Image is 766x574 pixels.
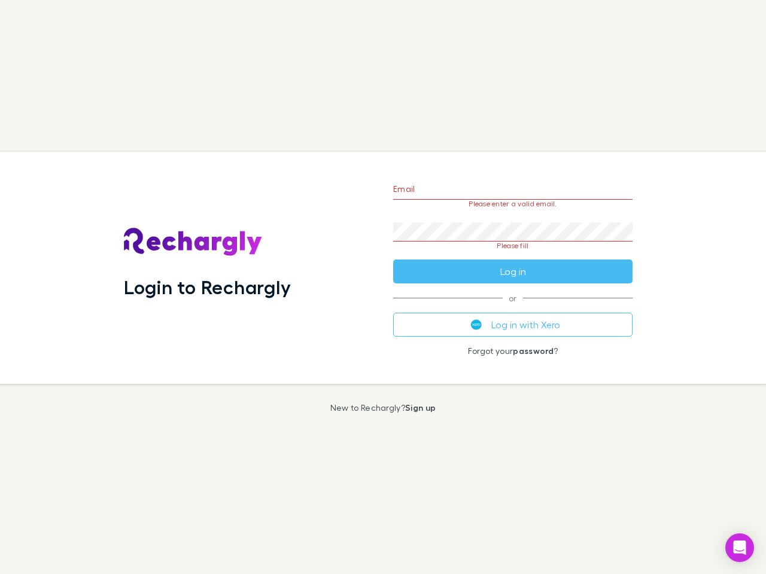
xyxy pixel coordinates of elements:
div: Open Intercom Messenger [725,533,754,562]
p: Please fill [393,242,633,250]
span: or [393,298,633,298]
button: Log in [393,259,633,283]
p: New to Rechargly? [330,403,436,413]
a: password [513,346,554,356]
p: Forgot your ? [393,346,633,356]
button: Log in with Xero [393,313,633,337]
a: Sign up [405,402,436,413]
img: Rechargly's Logo [124,228,263,257]
p: Please enter a valid email. [393,200,633,208]
h1: Login to Rechargly [124,276,291,298]
img: Xero's logo [471,319,482,330]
